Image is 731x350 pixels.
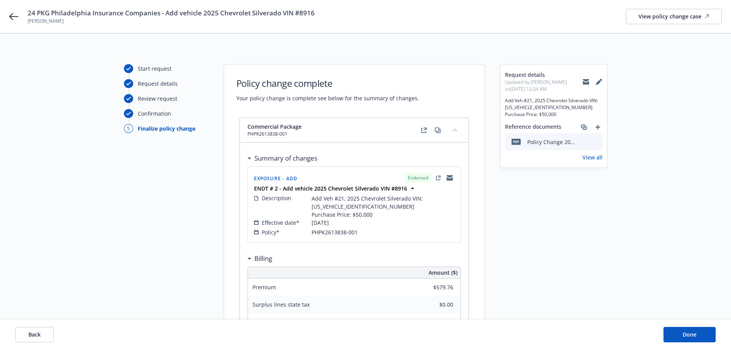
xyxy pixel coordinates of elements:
[582,153,602,161] a: View all
[28,18,315,25] span: [PERSON_NAME]
[248,131,302,138] span: PHPK2613838-001
[262,228,279,236] span: Policy*
[505,123,561,132] span: Reference documents
[248,254,272,264] div: Billing
[28,331,41,338] span: Back
[449,124,461,136] button: collapse content
[254,175,298,182] span: Exposure - Add
[240,118,469,143] div: Commercial PackagePHPK2613838-001externalcopycollapse content
[262,194,291,202] span: Description
[527,138,577,146] div: Policy Change 2025 PKG ENDT # 2 - Add vehicle 2025 Chevrolet Silverado VIN #8916.pdf
[579,123,589,132] a: associate
[236,94,419,102] span: Your policy change is complete see below for the summary of changes.
[138,95,177,103] div: Review request
[252,301,310,308] span: Surplus lines state tax
[248,153,317,163] div: Summary of changes
[138,80,178,88] div: Request details
[505,71,582,79] span: Request details
[254,254,272,264] h3: Billing
[505,79,582,93] span: Updated by [PERSON_NAME] on [DATE] 12:24 AM
[505,97,602,118] span: Add Veh #21, 2025 Chevrolet Silverado VIN: [US_VEHICLE_IDENTIFICATION_NUMBER] Purchase Price: $50...
[445,173,454,182] a: copyLogging
[236,77,419,90] h1: Policy change complete
[248,123,302,131] span: Commercial Package
[138,65,172,73] div: Start request
[252,318,310,325] span: Surplus lines state fee
[433,126,442,135] a: copy
[15,327,54,342] button: Back
[312,228,358,236] span: PHPK2613838-001
[28,8,315,18] span: 24 PKG Philadelphia Insurance Companies - Add vehicle 2025 Chevrolet Silverado VIN #8916
[434,173,443,182] a: external
[312,219,329,227] span: [DATE]
[408,299,458,310] input: 0.00
[262,219,299,227] span: Effective date*
[626,9,722,24] a: View policy change case
[312,194,454,219] span: Add Veh #21, 2025 Chevrolet Silverado VIN: [US_VEHICLE_IDENTIFICATION_NUMBER] Purchase Price: $50...
[593,123,602,132] a: add
[254,185,407,192] strong: ENDT # 2 - Add vehicle 2025 Chevrolet Silverado VIN #8916
[639,9,709,24] div: View policy change case
[663,327,716,342] button: Done
[124,124,133,133] div: 5
[408,316,458,328] input: 0.00
[429,269,457,277] span: Amount ($)
[138,124,195,133] div: Finalize policy change
[254,153,317,163] h3: Summary of changes
[408,282,458,293] input: 0.00
[512,139,521,144] span: pdf
[408,174,428,181] span: Endorsed
[592,138,599,146] button: preview file
[683,331,696,338] span: Done
[252,284,276,291] span: Premium
[138,109,171,118] div: Confirmation
[580,138,586,146] button: download file
[419,126,429,135] a: external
